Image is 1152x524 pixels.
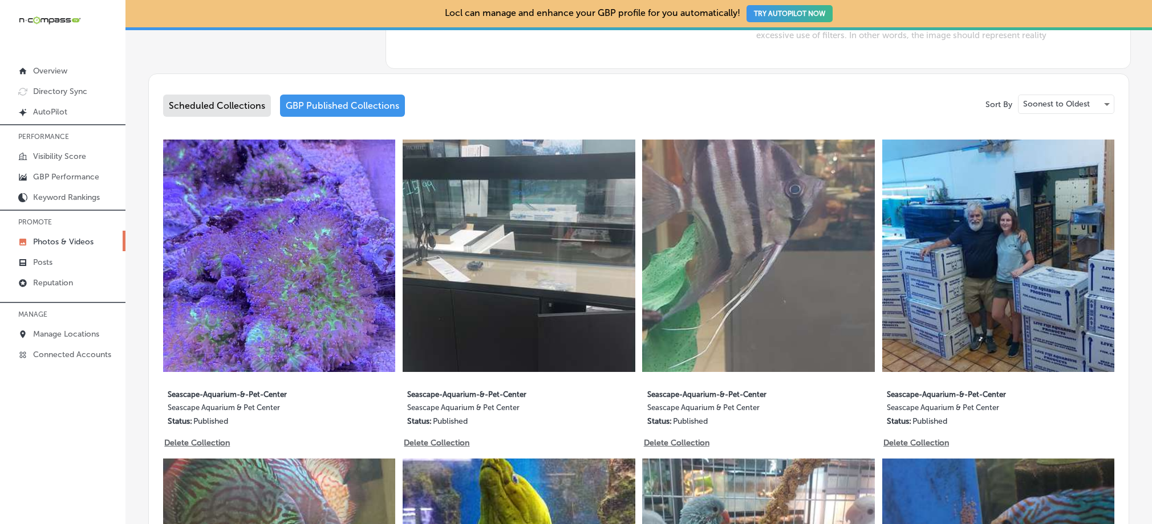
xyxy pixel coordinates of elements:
img: Collection thumbnail [882,140,1114,371]
label: Seascape-Aquarium-&-Pet-Center [168,383,340,403]
p: Delete Collection [164,438,229,448]
img: 660ab0bf-5cc7-4cb8-ba1c-48b5ae0f18e60NCTV_CLogo_TV_Black_-500x88.png [18,15,81,26]
p: Published [673,416,708,426]
label: Seascape Aquarium & Pet Center [407,403,580,416]
p: Status: [168,416,192,426]
label: Seascape-Aquarium-&-Pet-Center [407,383,580,403]
p: Delete Collection [644,438,708,448]
div: Soonest to Oldest [1019,95,1114,113]
label: Seascape-Aquarium-&-Pet-Center [887,383,1060,403]
p: GBP Performance [33,172,99,182]
p: Status: [407,416,432,426]
p: Delete Collection [404,438,468,448]
p: AutoPilot [33,107,67,117]
img: Collection thumbnail [642,140,874,371]
label: Seascape Aquarium & Pet Center [168,403,340,416]
p: Published [193,416,228,426]
p: Manage Locations [33,329,99,339]
p: Soonest to Oldest [1023,99,1090,109]
p: Status: [647,416,672,426]
p: Published [433,416,468,426]
label: Seascape-Aquarium-&-Pet-Center [647,383,820,403]
p: Overview [33,66,67,76]
img: Collection thumbnail [163,140,395,371]
label: Seascape Aquarium & Pet Center [887,403,1060,416]
img: Collection thumbnail [403,140,635,371]
p: Visibility Score [33,152,86,161]
label: Seascape Aquarium & Pet Center [647,403,820,416]
p: Delete Collection [883,438,948,448]
div: Scheduled Collections [163,95,271,117]
p: Photos & Videos [33,237,94,247]
p: Keyword Rankings [33,193,100,202]
p: Reputation [33,278,73,288]
div: GBP Published Collections [280,95,405,117]
button: TRY AUTOPILOT NOW [747,5,833,22]
p: Connected Accounts [33,350,111,359]
p: Published [912,416,947,426]
p: Directory Sync [33,87,87,96]
p: Status: [887,416,911,426]
p: Sort By [985,100,1012,109]
p: Posts [33,257,52,267]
